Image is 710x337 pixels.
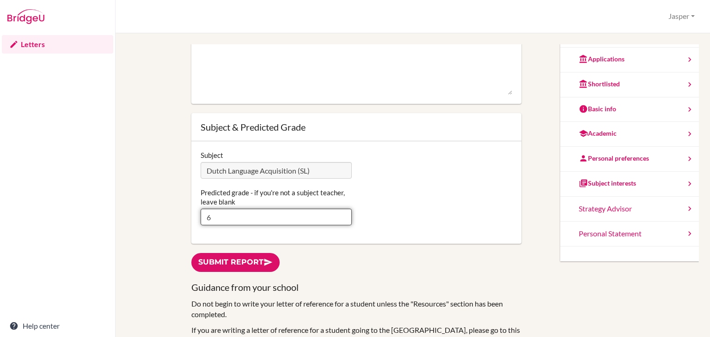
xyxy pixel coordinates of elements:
div: Basic info [579,104,616,114]
div: Subject & Predicted Grade [201,122,512,132]
h3: Guidance from your school [191,281,521,294]
p: Do not begin to write your letter of reference for a student unless the "Resources" section has b... [191,299,521,320]
a: Subject interests [560,172,699,197]
div: Academic [579,129,617,138]
label: Predicted grade - if you're not a subject teacher, leave blank [201,188,352,206]
label: Subject [201,150,223,160]
img: Bridge-U [7,9,44,24]
a: Basic info [560,97,699,122]
a: Applications [560,48,699,72]
div: Applications [579,54,624,64]
button: Jasper [664,8,699,25]
a: Personal Statement [560,222,699,247]
a: Academic [560,122,699,147]
a: Letters [2,35,113,54]
a: Personal preferences [560,147,699,172]
div: Shortlisted [579,79,620,89]
a: Shortlisted [560,72,699,97]
div: Subject interests [579,179,636,188]
div: Personal preferences [579,154,649,163]
a: Submit report [191,253,280,272]
a: Help center [2,317,113,335]
a: Strategy Advisor [560,197,699,222]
